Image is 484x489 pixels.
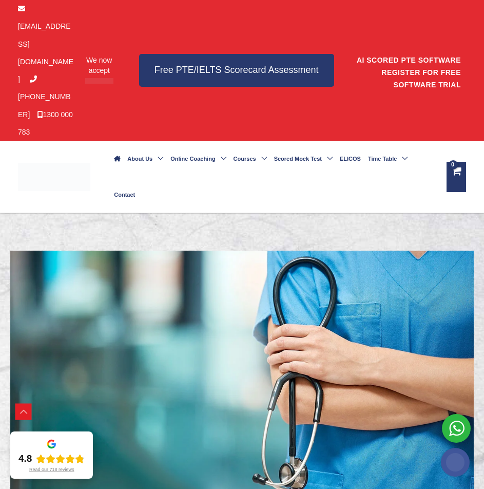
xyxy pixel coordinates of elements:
[357,56,461,89] a: AI SCORED PTE SOFTWARE REGISTER FOR FREE SOFTWARE TRIAL
[336,141,364,177] a: ELICOS
[368,141,397,177] span: Time Table
[18,453,85,465] div: Rating: 4.8 out of 5
[167,141,229,177] a: Online CoachingMenu Toggle
[18,163,90,191] img: cropped-ew-logo
[256,141,267,177] span: Menu Toggle
[340,141,361,177] span: ELICOS
[18,5,73,83] a: [EMAIL_ADDRESS][DOMAIN_NAME]
[110,141,436,213] nav: Site Navigation: Main Menu
[274,141,322,177] span: Scored Mock Test
[18,75,71,119] a: [PHONE_NUMBER]
[441,448,470,477] img: svg+xml;base64,PHN2ZyB4bWxucz0iaHR0cDovL3d3dy53My5vcmcvMjAwMC9zdmciIHdpZHRoPSIyMDAiIGhlaWdodD0iMj...
[170,141,215,177] span: Online Coaching
[355,48,466,93] aside: Header Widget 1
[216,141,226,177] span: Menu Toggle
[322,141,333,177] span: Menu Toggle
[397,141,408,177] span: Menu Toggle
[85,55,113,76] span: We now accept
[18,453,32,465] div: 4.8
[85,78,113,84] img: Afterpay-Logo
[29,467,74,473] div: Read our 718 reviews
[127,141,152,177] span: About Us
[18,110,73,136] a: 1300 000 783
[110,177,139,213] a: Contact
[447,162,466,192] a: View Shopping Cart, empty
[139,54,334,86] a: Free PTE/IELTS Scorecard Assessment
[124,141,167,177] a: About UsMenu Toggle
[270,141,336,177] a: Scored Mock TestMenu Toggle
[364,141,411,177] a: Time TableMenu Toggle
[230,141,270,177] a: CoursesMenu Toggle
[234,141,256,177] span: Courses
[152,141,163,177] span: Menu Toggle
[114,177,135,213] span: Contact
